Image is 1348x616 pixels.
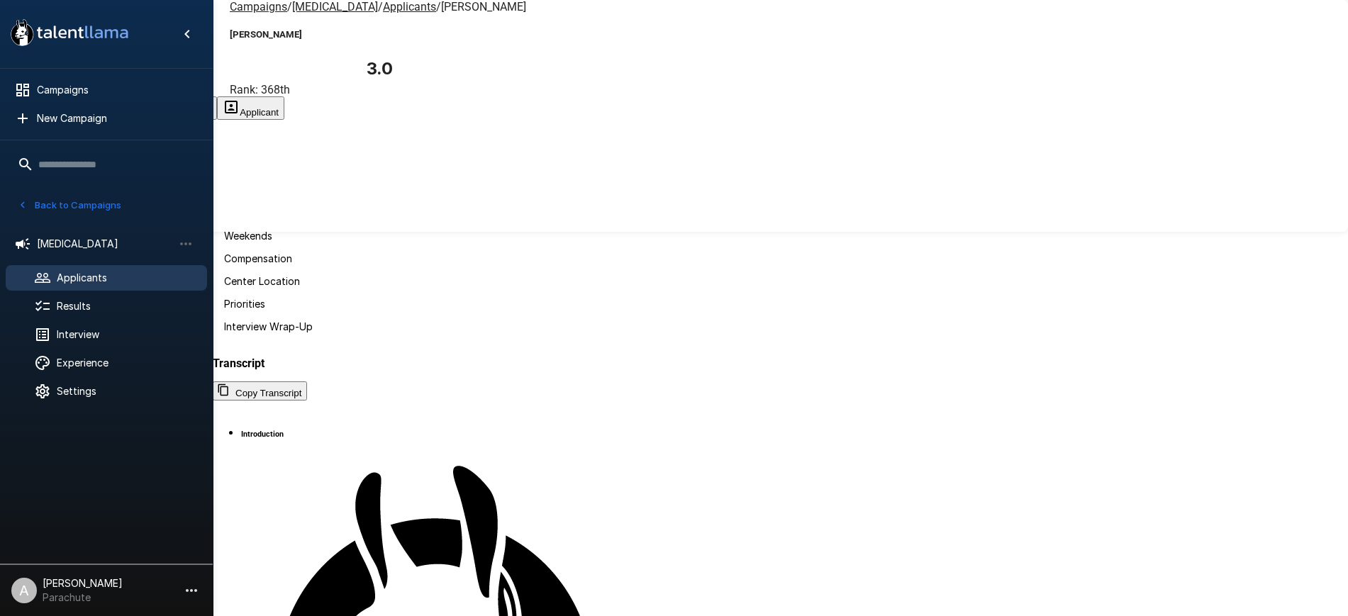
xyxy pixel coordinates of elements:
div: Center Location [213,271,1348,291]
span: Center Location [224,275,300,287]
button: Copy transcript [213,381,307,401]
div: Interview Wrap-Up [213,317,1348,337]
b: [PERSON_NAME] [230,29,302,40]
span: Compensation [224,252,292,264]
b: Transcript [213,357,264,370]
button: Applicant [217,96,284,120]
span: Priorities [224,298,265,310]
span: Rank: 368th [230,83,290,96]
h6: Introduction [241,430,284,439]
div: Weekends [213,226,1348,246]
span: Weekends [224,230,272,242]
div: Priorities [213,294,1348,314]
b: 3.0 [367,58,393,79]
span: Interview Wrap-Up [224,320,313,332]
div: Compensation [213,249,1348,269]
